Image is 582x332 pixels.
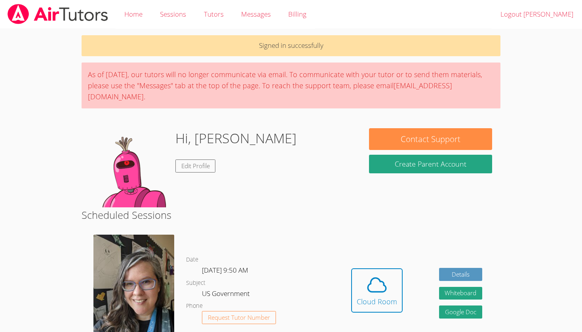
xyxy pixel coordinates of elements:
[208,315,270,321] span: Request Tutor Number
[369,155,492,173] button: Create Parent Account
[82,35,500,56] p: Signed in successfully
[90,128,169,207] img: default.png
[351,268,403,313] button: Cloud Room
[357,296,397,307] div: Cloud Room
[439,268,483,281] a: Details
[241,9,271,19] span: Messages
[82,63,500,108] div: As of [DATE], our tutors will no longer communicate via email. To communicate with your tutor or ...
[186,301,203,311] dt: Phone
[175,159,216,173] a: Edit Profile
[202,288,251,302] dd: US Government
[7,4,109,24] img: airtutors_banner-c4298cdbf04f3fff15de1276eac7730deb9818008684d7c2e4769d2f7ddbe033.png
[186,278,205,288] dt: Subject
[439,287,483,300] button: Whiteboard
[186,255,198,265] dt: Date
[202,266,248,275] span: [DATE] 9:50 AM
[202,311,276,324] button: Request Tutor Number
[369,128,492,150] button: Contact Support
[175,128,297,148] h1: Hi, [PERSON_NAME]
[82,207,500,222] h2: Scheduled Sessions
[439,305,483,319] a: Google Doc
